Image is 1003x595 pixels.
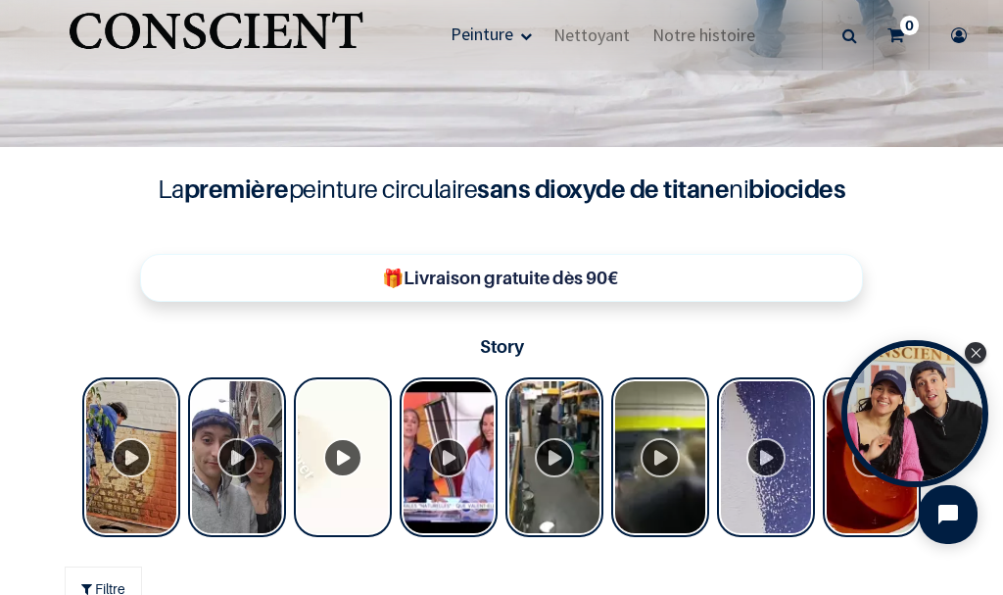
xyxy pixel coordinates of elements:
a: 0 [874,1,929,70]
b: biocides [748,174,845,204]
div: Open Tolstoy [841,340,988,487]
div: Tolstoy Stories [82,377,921,541]
div: Close Tolstoy widget [965,342,986,364]
iframe: Tidio Chat [902,469,994,561]
div: Tolstoy bubble widget [841,340,988,487]
a: Logo of Conscient [65,1,367,70]
h4: La peinture circulaire ni [110,171,893,208]
span: Logo of Conscient [65,1,367,78]
img: Conscient [65,1,367,78]
b: première [184,174,289,204]
sup: 0 [900,16,919,35]
b: 🎁Livraison gratuite dès 90€ [382,268,618,288]
div: Open Tolstoy widget [841,340,988,487]
span: Nettoyant [553,24,630,46]
b: sans dioxyde de titane [477,174,729,204]
span: Peinture [451,23,513,45]
span: Notre histoire [652,24,755,46]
